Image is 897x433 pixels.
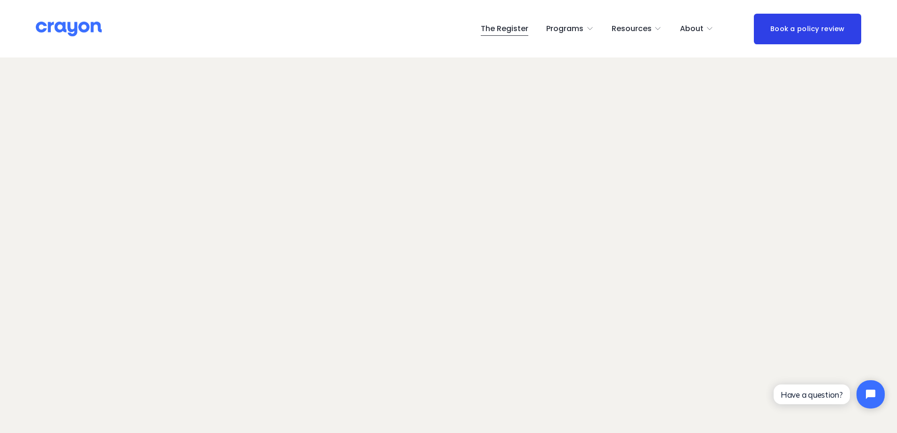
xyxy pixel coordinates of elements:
a: Book a policy review [754,14,861,44]
img: Crayon [36,21,102,37]
iframe: Tidio Chat [766,372,893,417]
span: Programs [546,22,583,36]
a: folder dropdown [546,21,594,36]
a: folder dropdown [680,21,714,36]
a: folder dropdown [612,21,662,36]
a: The Register [481,21,528,36]
span: About [680,22,703,36]
span: Resources [612,22,652,36]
